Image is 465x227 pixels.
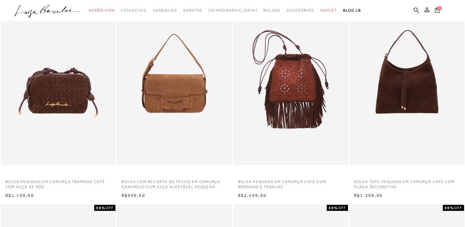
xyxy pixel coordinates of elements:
[5,193,34,198] span: R$1.199,90
[121,5,146,16] a: categoryNavScreenReaderText
[354,193,383,198] span: R$1.399,90
[454,206,462,210] span: OFF
[89,5,115,16] a: categoryNavScreenReaderText
[350,176,464,190] a: BOLSA TOTE PEQUENA EM CAMURÇA CAFÉ COM PLACA DECORATIVA
[153,5,177,16] a: categoryNavScreenReaderText
[1,176,116,190] a: BOLSA PEQUENA EM CAMURÇA TRAMADA CAFÉ COM ALÇA DE NÓS
[287,8,314,12] span: Acessórios
[208,8,257,12] span: [DEMOGRAPHIC_DATA]
[183,5,202,16] a: categoryNavScreenReaderText
[445,206,454,210] strong: 50%
[343,5,361,16] a: BLOG LB
[263,5,281,16] a: categoryNavScreenReaderText
[238,193,267,198] span: R$2.599,90
[338,206,346,210] span: OFF
[183,8,202,12] span: Sapatos
[117,176,232,190] a: BOLSA COM RECORTE NO FECHO EM CAMURÇA CARAMELO COM ALÇA AJUSTÁVEL PEQUENA
[122,193,145,198] span: R$999,90
[320,8,337,12] span: Outlet
[105,206,114,210] span: OFF
[343,8,361,12] span: BLOG LB
[96,206,105,210] strong: 50%
[287,5,314,16] a: categoryNavScreenReaderText
[208,5,257,16] a: noSubCategoriesText
[263,8,281,12] span: Bolsas
[433,7,442,15] button: 0
[121,8,146,12] span: Essenciais
[438,6,442,10] span: 0
[233,176,348,190] a: BOLSA PEQUENA EM CAMURÇA CAFÉ COM BORDADO E FRANJAS
[153,8,177,12] span: Sandálias
[320,5,337,16] a: categoryNavScreenReaderText
[89,8,115,12] span: Verão Viva
[329,206,338,210] strong: 50%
